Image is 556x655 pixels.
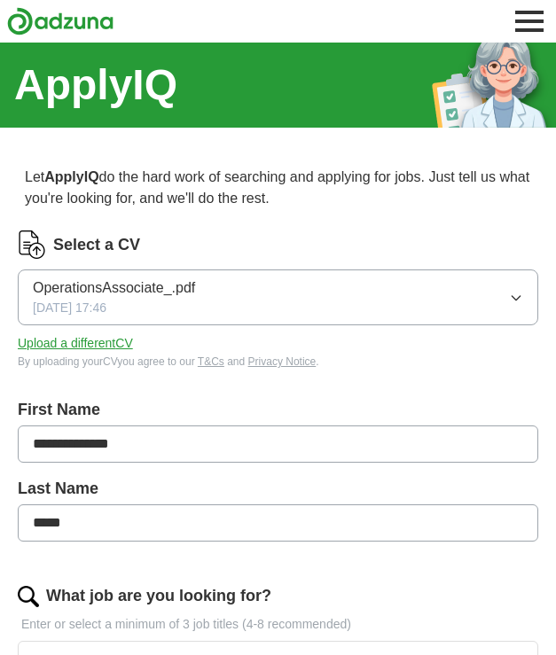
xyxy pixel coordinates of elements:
[18,230,46,259] img: CV Icon
[18,477,538,501] label: Last Name
[18,586,39,607] img: search.png
[44,169,98,184] strong: ApplyIQ
[18,160,538,216] p: Let do the hard work of searching and applying for jobs. Just tell us what you're looking for, an...
[18,269,538,325] button: OperationsAssociate_.pdf[DATE] 17:46
[18,354,538,370] div: By uploading your CV you agree to our and .
[18,615,538,634] p: Enter or select a minimum of 3 job titles (4-8 recommended)
[14,53,177,117] h1: ApplyIQ
[18,398,538,422] label: First Name
[18,334,133,353] button: Upload a differentCV
[510,2,549,41] button: Toggle main navigation menu
[46,584,271,608] label: What job are you looking for?
[53,233,140,257] label: Select a CV
[33,299,106,317] span: [DATE] 17:46
[248,355,317,368] a: Privacy Notice
[7,7,114,35] img: Adzuna logo
[198,355,224,368] a: T&Cs
[33,277,195,299] span: OperationsAssociate_.pdf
